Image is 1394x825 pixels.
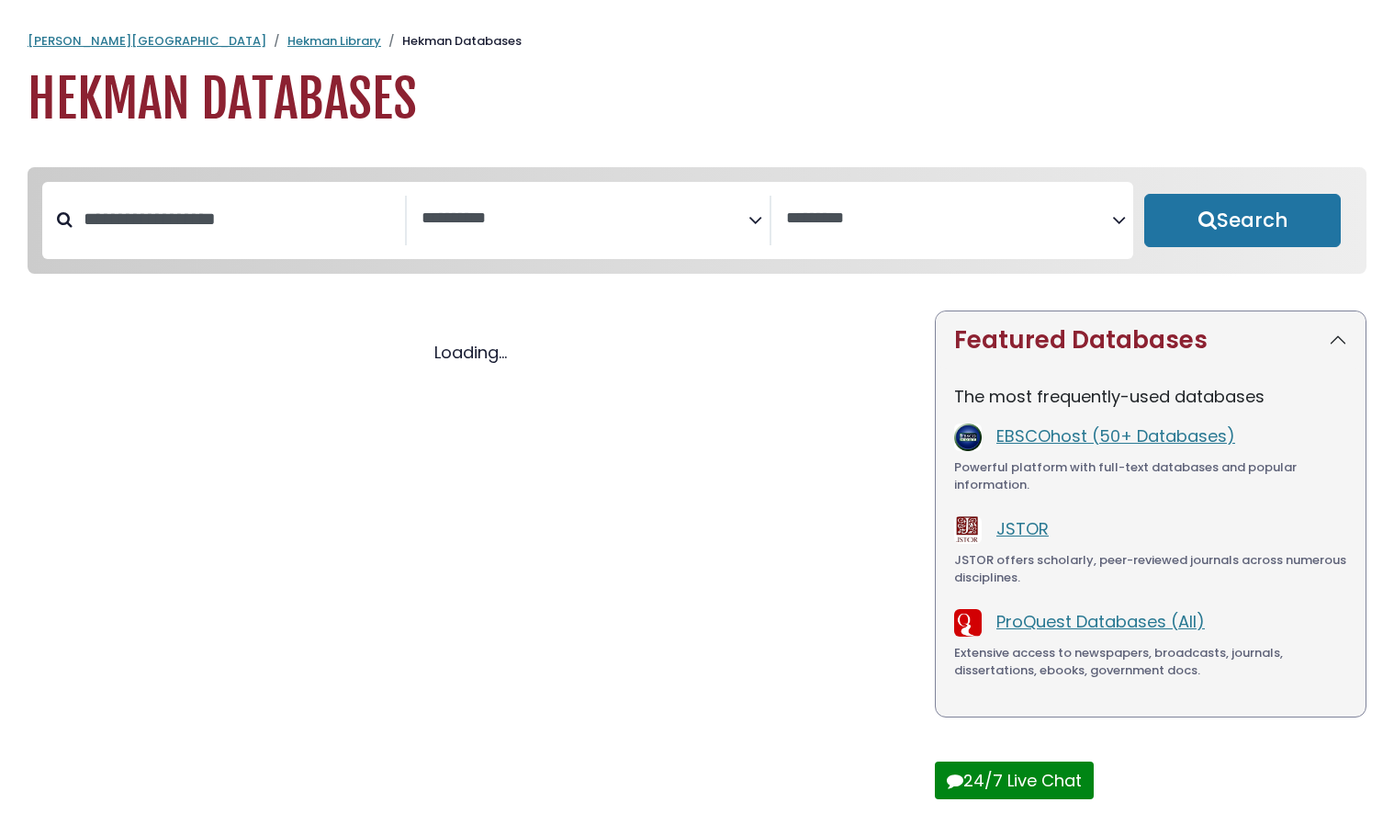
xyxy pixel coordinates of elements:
nav: Search filters [28,167,1366,274]
li: Hekman Databases [381,32,522,51]
div: Loading... [28,340,913,365]
button: 24/7 Live Chat [935,762,1094,799]
textarea: Search [786,209,1113,229]
div: Powerful platform with full-text databases and popular information. [954,458,1347,494]
a: EBSCOhost (50+ Databases) [996,424,1235,447]
nav: breadcrumb [28,32,1366,51]
a: [PERSON_NAME][GEOGRAPHIC_DATA] [28,32,266,50]
a: ProQuest Databases (All) [996,610,1205,633]
p: The most frequently-used databases [954,384,1347,409]
div: JSTOR offers scholarly, peer-reviewed journals across numerous disciplines. [954,551,1347,587]
div: Extensive access to newspapers, broadcasts, journals, dissertations, ebooks, government docs. [954,644,1347,680]
button: Featured Databases [936,311,1366,369]
input: Search database by title or keyword [73,204,405,234]
button: Submit for Search Results [1144,194,1341,247]
textarea: Search [422,209,748,229]
a: JSTOR [996,517,1049,540]
h1: Hekman Databases [28,69,1366,130]
a: Hekman Library [287,32,381,50]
